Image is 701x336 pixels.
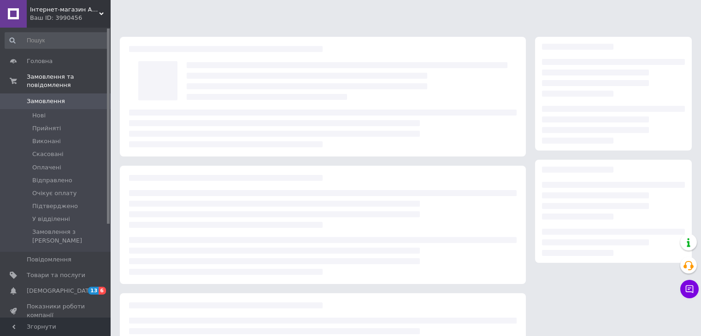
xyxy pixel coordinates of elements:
span: [DEMOGRAPHIC_DATA] [27,287,95,295]
span: Замовлення та повідомлення [27,73,111,89]
span: 6 [99,287,106,295]
span: Головна [27,57,53,65]
span: Оплачені [32,163,61,172]
div: Ваш ID: 3990456 [30,14,111,22]
span: Підтверджено [32,202,78,210]
span: Виконані [32,137,61,145]
input: Пошук [5,32,109,49]
span: Інтернет-магазин Amollishop [30,6,99,14]
span: 13 [88,287,99,295]
span: Товари та послуги [27,271,85,279]
span: Очікує оплату [32,189,77,197]
span: Повідомлення [27,255,71,264]
button: Чат з покупцем [680,280,699,298]
span: Скасовані [32,150,64,158]
span: Нові [32,111,46,120]
span: У відділенні [32,215,70,223]
span: Показники роботи компанії [27,302,85,319]
span: Відправлено [32,176,72,185]
span: Замовлення з [PERSON_NAME] [32,228,108,244]
span: Замовлення [27,97,65,105]
span: Прийняті [32,124,61,133]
